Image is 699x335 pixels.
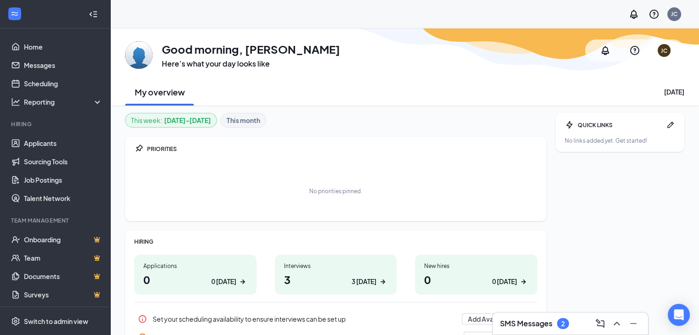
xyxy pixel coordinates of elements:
div: Switch to admin view [24,317,88,326]
div: No links added yet. Get started! [565,137,675,145]
a: InfoSet your scheduling availability to ensure interviews can be set upAdd AvailabilityPin [134,310,537,328]
svg: ArrowRight [519,277,528,286]
svg: QuestionInfo [629,45,640,56]
svg: Bolt [565,120,574,129]
svg: Analysis [11,97,20,106]
b: [DATE] - [DATE] [164,115,211,125]
h1: Good morning, [PERSON_NAME] [162,41,340,57]
div: HIRING [134,238,537,246]
svg: ChevronUp [611,318,622,329]
a: SurveysCrown [24,285,102,304]
h3: Here’s what your day looks like [162,59,340,69]
a: Applicants [24,134,102,152]
svg: ArrowRight [238,277,247,286]
div: PRIORITIES [147,145,537,153]
a: Talent Network [24,189,102,207]
div: JC [671,10,677,18]
svg: ComposeMessage [595,318,606,329]
button: Minimize [626,316,641,331]
div: Team Management [11,217,101,224]
h2: My overview [135,86,185,98]
div: 3 [DATE] [352,277,376,286]
svg: Info [138,314,147,324]
button: Add Availability [462,313,521,324]
div: 2 [561,320,565,328]
svg: ArrowRight [378,277,387,286]
b: This month [227,115,260,125]
a: Interviews33 [DATE]ArrowRight [275,255,397,295]
div: Hiring [11,120,101,128]
div: Applications [143,262,247,270]
a: Home [24,38,102,56]
svg: Minimize [628,318,639,329]
h3: SMS Messages [500,318,552,329]
div: Reporting [24,97,103,106]
svg: WorkstreamLogo [10,9,19,18]
svg: Settings [11,317,20,326]
button: ChevronUp [609,316,624,331]
a: DocumentsCrown [24,267,102,285]
svg: QuestionInfo [648,9,659,20]
div: Set your scheduling availability to ensure interviews can be set up [153,314,456,324]
svg: Notifications [628,9,639,20]
svg: Collapse [89,10,98,19]
div: No priorities pinned. [309,187,362,195]
a: Job Postings [24,171,102,189]
div: Set your scheduling availability to ensure interviews can be set up [134,310,537,328]
div: Interviews [284,262,388,270]
div: This week : [131,115,211,125]
h1: 0 [424,272,528,287]
a: New hires00 [DATE]ArrowRight [415,255,537,295]
a: Applications00 [DATE]ArrowRight [134,255,256,295]
a: Sourcing Tools [24,152,102,171]
a: Messages [24,56,102,74]
div: Open Intercom Messenger [668,304,690,326]
svg: Pen [666,120,675,129]
a: Scheduling [24,74,102,93]
div: JC [661,47,667,55]
img: Julie Card [125,41,153,69]
svg: Notifications [600,45,611,56]
div: [DATE] [664,87,684,96]
svg: Pin [134,144,143,153]
div: 0 [DATE] [492,277,517,286]
a: OnboardingCrown [24,230,102,249]
div: QUICK LINKS [578,121,662,129]
button: ComposeMessage [593,316,608,331]
div: New hires [424,262,528,270]
div: 0 [DATE] [211,277,236,286]
a: TeamCrown [24,249,102,267]
h1: 0 [143,272,247,287]
h1: 3 [284,272,388,287]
